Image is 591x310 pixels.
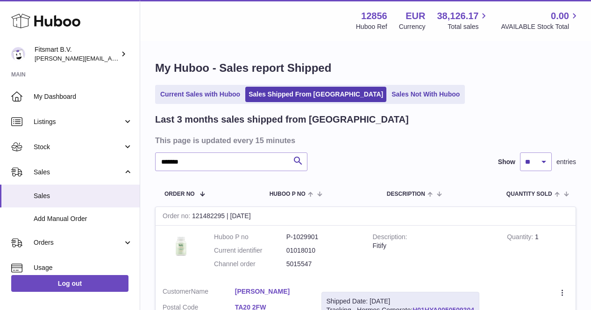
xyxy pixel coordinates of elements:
dt: Huboo P no [214,233,286,241]
img: jonathan@leaderoo.com [11,47,25,61]
span: Total sales [448,22,489,31]
div: Shipped Date: [DATE] [327,297,474,306]
span: Sales [34,192,133,200]
a: [PERSON_NAME] [235,287,307,296]
span: Sales [34,168,123,177]
label: Show [498,158,515,166]
span: Listings [34,117,123,126]
span: Huboo P no [270,191,306,197]
span: Stock [34,143,123,152]
a: Sales Shipped From [GEOGRAPHIC_DATA] [245,87,386,102]
span: Order No [164,191,195,197]
span: Description [387,191,425,197]
a: Sales Not With Huboo [388,87,463,102]
span: My Dashboard [34,92,133,101]
span: entries [556,158,576,166]
span: Usage [34,263,133,272]
span: Orders [34,238,123,247]
div: Huboo Ref [356,22,387,31]
a: 0.00 AVAILABLE Stock Total [501,10,580,31]
dt: Channel order [214,260,286,269]
span: Customer [163,288,191,295]
td: 1 [500,226,576,280]
div: Currency [399,22,426,31]
span: 38,126.17 [437,10,478,22]
h2: Last 3 months sales shipped from [GEOGRAPHIC_DATA] [155,113,409,126]
dd: 01018010 [286,246,359,255]
strong: 12856 [361,10,387,22]
strong: Description [373,233,407,243]
dt: Current identifier [214,246,286,255]
span: [PERSON_NAME][EMAIL_ADDRESS][DOMAIN_NAME] [35,55,187,62]
dt: Name [163,287,235,298]
a: Current Sales with Huboo [157,87,243,102]
span: Quantity Sold [506,191,552,197]
img: 128561739542540.png [163,233,200,259]
div: Fitify [373,241,493,250]
strong: Order no [163,212,192,222]
div: Fitsmart B.V. [35,45,119,63]
div: 121482295 | [DATE] [156,207,576,226]
span: 0.00 [551,10,569,22]
span: AVAILABLE Stock Total [501,22,580,31]
dd: 5015547 [286,260,359,269]
span: Add Manual Order [34,214,133,223]
dd: P-1029901 [286,233,359,241]
a: 38,126.17 Total sales [437,10,489,31]
a: Log out [11,275,128,292]
strong: EUR [406,10,425,22]
strong: Quantity [507,233,535,243]
h3: This page is updated every 15 minutes [155,135,574,145]
h1: My Huboo - Sales report Shipped [155,61,576,76]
